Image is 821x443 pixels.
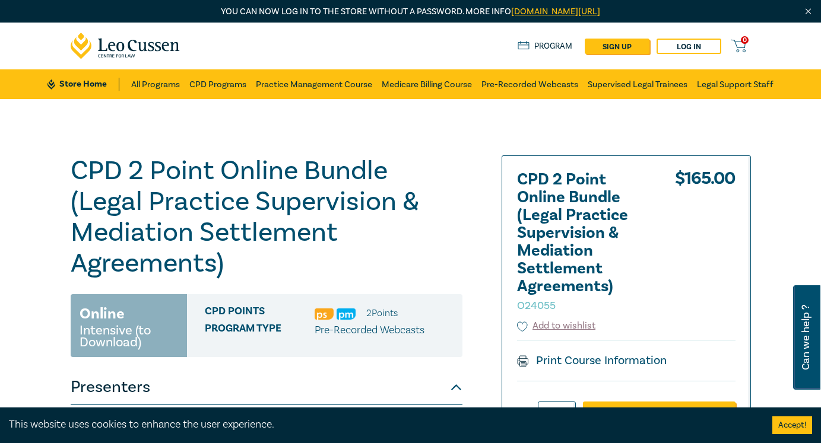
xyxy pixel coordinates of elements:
[205,305,315,321] span: CPD Points
[131,69,180,99] a: All Programs
[71,155,462,279] h1: CPD 2 Point Online Bundle (Legal Practice Supervision & Mediation Settlement Agreements)
[205,323,315,338] span: Program type
[80,303,125,324] h3: Online
[517,353,667,368] a: Print Course Information
[189,69,246,99] a: CPD Programs
[337,308,356,320] img: Practice Management & Business Skills
[518,40,573,53] a: Program
[315,308,334,320] img: Professional Skills
[803,7,813,17] img: Close
[71,5,751,18] p: You can now log in to the store without a password. More info
[382,69,472,99] a: Medicare Billing Course
[517,319,596,333] button: Add to wishlist
[588,69,687,99] a: Supervised Legal Trainees
[256,69,372,99] a: Practice Management Course
[583,401,736,424] a: Add to Cart
[9,417,755,432] div: This website uses cookies to enhance the user experience.
[741,36,749,44] span: 0
[585,39,649,54] a: sign up
[80,324,178,348] small: Intensive (to Download)
[517,171,648,313] h2: CPD 2 Point Online Bundle (Legal Practice Supervision & Mediation Settlement Agreements)
[481,69,578,99] a: Pre-Recorded Webcasts
[71,369,462,405] button: Presenters
[315,323,424,338] p: Pre-Recorded Webcasts
[517,406,530,419] label: Qty
[675,171,736,319] div: $ 165.00
[511,6,600,17] a: [DOMAIN_NAME][URL]
[517,299,556,313] small: O24055
[697,69,774,99] a: Legal Support Staff
[538,401,576,424] input: 1
[657,39,721,54] a: Log in
[800,292,812,383] span: Can we help ?
[366,305,398,321] li: 2 Point s
[47,78,119,91] a: Store Home
[772,416,812,434] button: Accept cookies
